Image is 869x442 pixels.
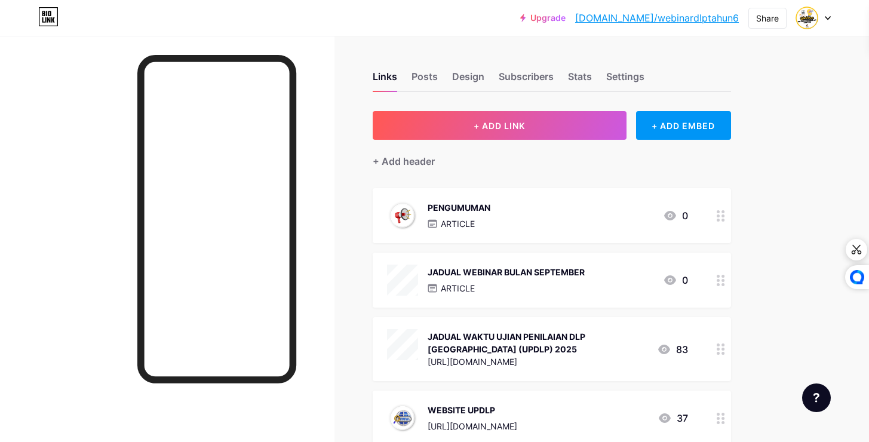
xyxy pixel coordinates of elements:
[428,330,647,355] div: JADUAL WAKTU UJIAN PENILAIAN DLP [GEOGRAPHIC_DATA] (UPDLP) 2025
[606,69,644,91] div: Settings
[441,217,475,230] p: ARTICLE
[387,403,418,434] img: WEBSITE UPDLP
[428,201,490,214] div: PENGUMUMAN
[568,69,592,91] div: Stats
[452,69,484,91] div: Design
[373,111,627,140] button: + ADD LINK
[373,69,397,91] div: Links
[428,266,585,278] div: JADUAL WEBINAR BULAN SEPTEMBER
[412,69,438,91] div: Posts
[520,13,566,23] a: Upgrade
[796,7,818,29] img: NUR E'ZZATI BINTI NORIZAN KPM-Guru
[441,282,475,294] p: ARTICLE
[663,273,688,287] div: 0
[428,420,517,432] div: [URL][DOMAIN_NAME]
[428,355,647,368] div: [URL][DOMAIN_NAME]
[373,154,435,168] div: + Add header
[636,111,731,140] div: + ADD EMBED
[387,200,418,231] img: PENGUMUMAN
[658,411,688,425] div: 37
[657,342,688,357] div: 83
[474,121,525,131] span: + ADD LINK
[428,404,517,416] div: WEBSITE UPDLP
[756,12,779,24] div: Share
[663,208,688,223] div: 0
[575,11,739,25] a: [DOMAIN_NAME]/webinardlptahun6
[499,69,554,91] div: Subscribers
